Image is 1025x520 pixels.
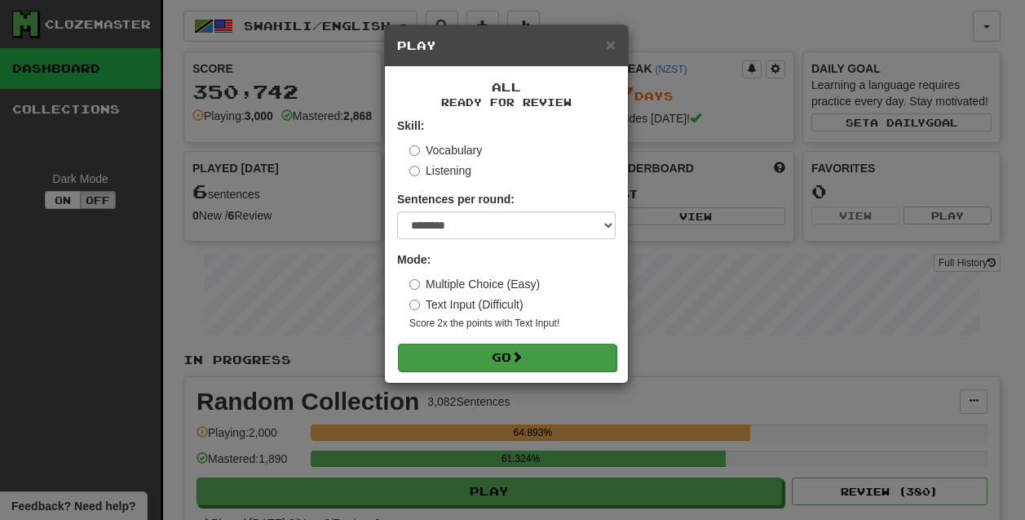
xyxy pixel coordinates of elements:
[606,35,616,54] span: ×
[409,142,482,158] label: Vocabulary
[409,300,420,310] input: Text Input (Difficult)
[397,253,431,266] strong: Mode:
[492,80,521,94] span: All
[398,344,616,371] button: Go
[409,145,420,156] input: Vocabulary
[409,317,616,331] small: Score 2x the points with Text Input !
[606,36,616,53] button: Close
[397,38,616,54] h5: Play
[397,191,515,207] label: Sentences per round:
[397,119,424,132] strong: Skill:
[409,296,524,313] label: Text Input (Difficult)
[409,162,471,179] label: Listening
[409,276,540,292] label: Multiple Choice (Easy)
[409,166,420,176] input: Listening
[409,279,420,290] input: Multiple Choice (Easy)
[397,96,616,109] small: Ready for Review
